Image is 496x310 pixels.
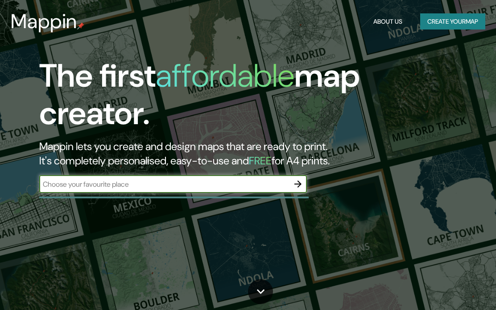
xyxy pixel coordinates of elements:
[370,13,406,30] button: About Us
[249,154,272,168] h5: FREE
[77,22,84,29] img: mappin-pin
[156,55,294,96] h1: affordable
[420,13,485,30] button: Create yourmap
[11,10,77,33] h3: Mappin
[39,139,436,168] h2: Mappin lets you create and design maps that are ready to print. It's completely personalised, eas...
[39,179,289,189] input: Choose your favourite place
[39,57,436,139] h1: The first map creator.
